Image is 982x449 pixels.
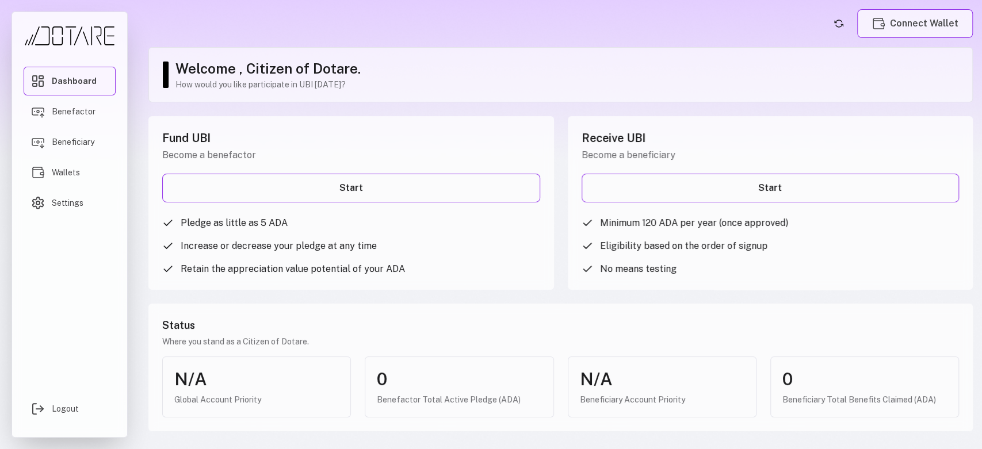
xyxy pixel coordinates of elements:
h2: Fund UBI [162,130,540,146]
p: How would you like participate in UBI [DATE]? [175,79,961,90]
span: Beneficiary [52,136,94,148]
img: Wallets [31,166,45,179]
span: Settings [52,197,83,209]
span: No means testing [600,262,677,276]
span: Eligibility based on the order of signup [600,239,767,253]
div: Global Account Priority [174,394,339,405]
div: N/A [580,369,744,389]
button: Connect Wallet [857,9,973,38]
h2: Receive UBI [582,130,960,146]
a: Start [162,174,540,202]
span: Minimum 120 ADA per year (once approved) [600,216,788,230]
span: Pledge as little as 5 ADA [181,216,288,230]
h1: Welcome , Citizen of Dotare. [175,59,961,78]
span: Wallets [52,167,80,178]
span: Dashboard [52,75,97,87]
span: Benefactor [52,106,95,117]
div: Beneficiary Total Benefits Claimed (ADA) [782,394,947,405]
h3: Status [162,317,959,333]
span: Retain the appreciation value potential of your ADA [181,262,405,276]
a: Start [582,174,960,202]
p: Become a benefactor [162,148,540,162]
span: Logout [52,403,79,415]
div: 0 [377,369,541,389]
div: Beneficiary Account Priority [580,394,744,405]
p: Become a beneficiary [582,148,960,162]
div: 0 [782,369,947,389]
p: Where you stand as a Citizen of Dotare. [162,336,959,347]
div: Benefactor Total Active Pledge (ADA) [377,394,541,405]
img: Dotare Logo [24,26,116,46]
span: Increase or decrease your pledge at any time [181,239,377,253]
div: N/A [174,369,339,389]
img: Benefactor [31,105,45,118]
img: Wallets [872,17,885,30]
button: Refresh account status [830,14,848,33]
img: Beneficiary [31,135,45,149]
